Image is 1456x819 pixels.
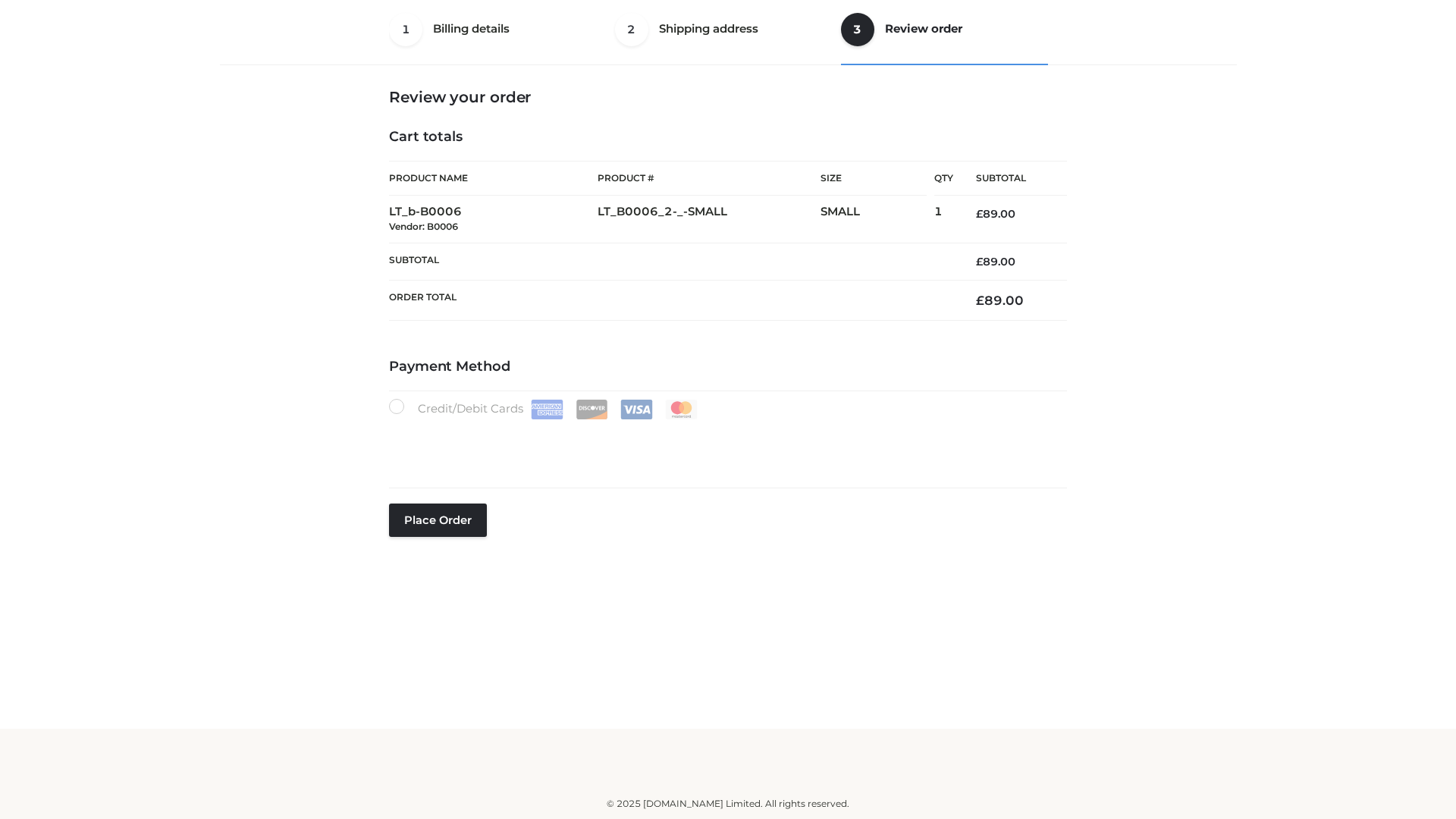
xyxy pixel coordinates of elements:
label: Credit/Debit Cards [389,399,699,419]
td: 1 [934,196,953,243]
bdi: 89.00 [976,255,1015,268]
th: Subtotal [953,162,1067,196]
div: © 2025 [DOMAIN_NAME] Limited. All rights reserved. [225,796,1231,811]
span: £ [976,255,983,268]
th: Product Name [389,161,598,196]
bdi: 89.00 [976,293,1024,308]
span: £ [976,207,983,221]
img: Mastercard [665,400,698,419]
th: Size [821,162,927,196]
h3: Review your order [389,88,1067,106]
img: Discover [576,400,608,419]
h4: Cart totals [389,129,1067,146]
th: Order Total [389,281,953,321]
span: £ [976,293,984,308]
td: LT_b-B0006 [389,196,598,243]
img: Visa [620,400,653,419]
th: Product # [598,161,821,196]
td: LT_B0006_2-_-SMALL [598,196,821,243]
td: SMALL [821,196,934,243]
th: Qty [934,161,953,196]
button: Place order [389,504,487,537]
bdi: 89.00 [976,207,1015,221]
iframe: Secure payment input frame [386,416,1064,472]
th: Subtotal [389,243,953,280]
img: Amex [531,400,563,419]
h4: Payment Method [389,359,1067,375]
small: Vendor: B0006 [389,221,458,232]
